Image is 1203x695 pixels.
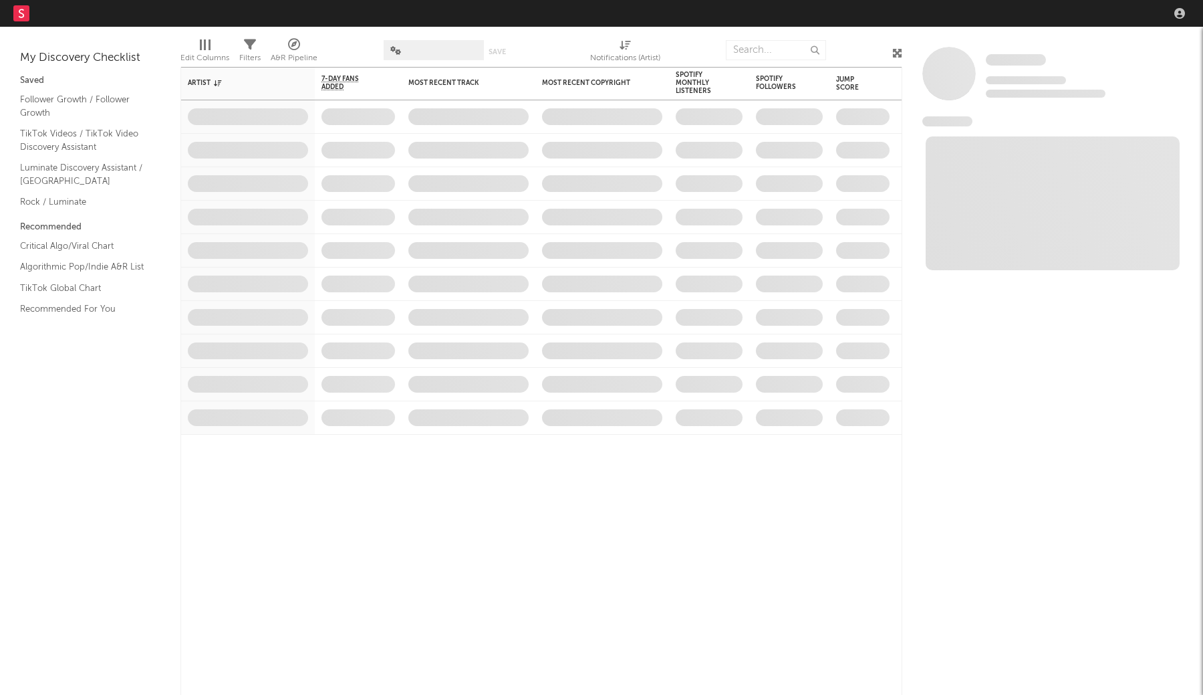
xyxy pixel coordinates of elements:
[239,33,261,72] div: Filters
[590,33,660,72] div: Notifications (Artist)
[408,79,509,87] div: Most Recent Track
[756,75,803,91] div: Spotify Followers
[489,48,506,56] button: Save
[188,79,288,87] div: Artist
[239,50,261,66] div: Filters
[922,116,972,126] span: News Feed
[20,239,147,254] a: Critical Algo/Viral Chart
[321,75,375,91] span: 7-Day Fans Added
[20,281,147,296] a: TikTok Global Chart
[180,33,229,72] div: Edit Columns
[20,92,147,120] a: Follower Growth / Follower Growth
[676,71,722,95] div: Spotify Monthly Listeners
[986,54,1046,66] span: Some Artist
[986,76,1066,84] span: Tracking Since: [DATE]
[20,73,160,89] div: Saved
[20,50,160,66] div: My Discovery Checklist
[180,50,229,66] div: Edit Columns
[726,40,826,60] input: Search...
[590,50,660,66] div: Notifications (Artist)
[20,219,160,235] div: Recommended
[20,260,147,274] a: Algorithmic Pop/Indie A&R List
[20,302,147,316] a: Recommended For You
[986,90,1105,98] span: 0 fans last week
[20,195,147,209] a: Rock / Luminate
[836,76,870,92] div: Jump Score
[542,79,642,87] div: Most Recent Copyright
[271,33,317,72] div: A&R Pipeline
[20,126,147,154] a: TikTok Videos / TikTok Video Discovery Assistant
[20,161,147,188] a: Luminate Discovery Assistant / [GEOGRAPHIC_DATA]
[986,54,1046,67] a: Some Artist
[271,50,317,66] div: A&R Pipeline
